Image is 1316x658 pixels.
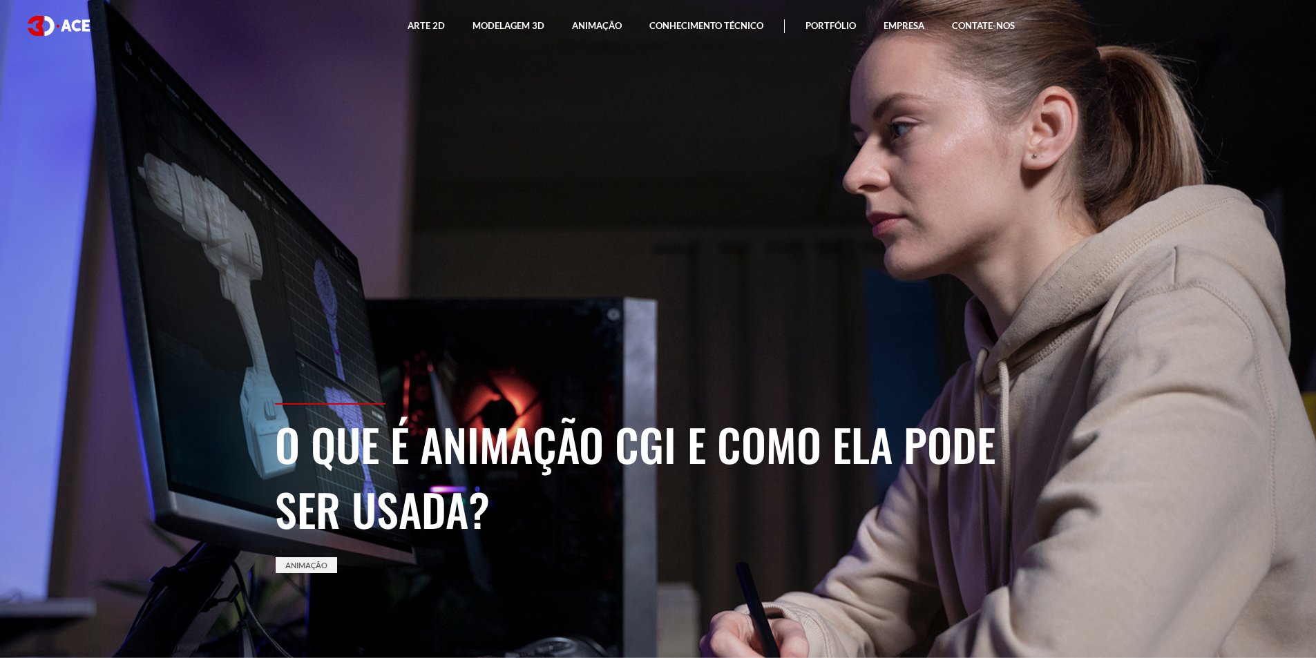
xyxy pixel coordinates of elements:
font: O que é animação CGI e como ela pode ser usada? [275,412,995,541]
font: Animação [572,20,622,31]
img: logotipo branco [28,16,90,36]
font: Portfólio [805,20,856,31]
font: Empresa [884,20,924,31]
font: Arte 2D [408,20,445,31]
font: Animação [285,561,327,570]
a: Animação [276,557,337,573]
font: Contate-nos [952,20,1015,31]
font: Modelagem 3D [473,20,544,31]
font: Conhecimento técnico [649,20,763,31]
